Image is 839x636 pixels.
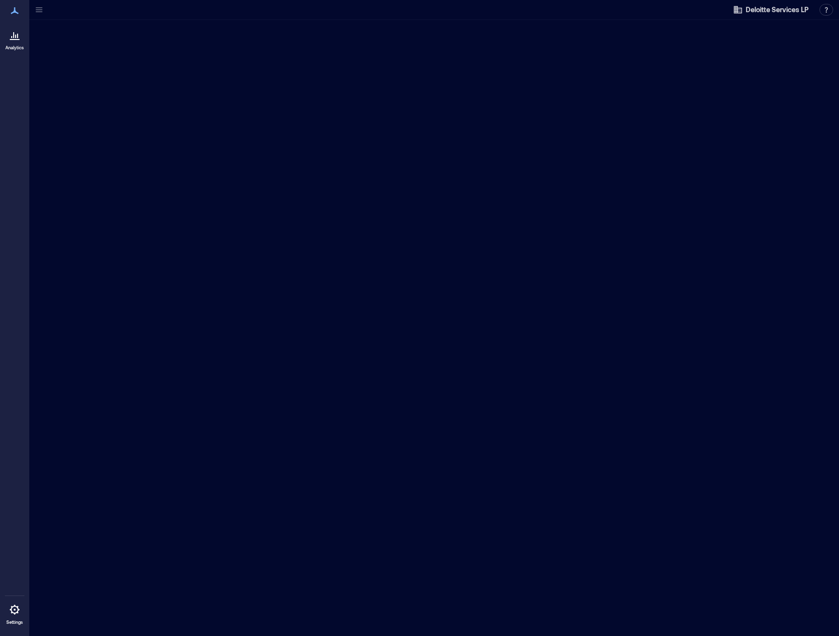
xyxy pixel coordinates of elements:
[3,598,26,628] a: Settings
[2,23,27,54] a: Analytics
[6,619,23,625] p: Settings
[730,2,812,18] button: Deloitte Services LP
[5,45,24,51] p: Analytics
[746,5,809,15] span: Deloitte Services LP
